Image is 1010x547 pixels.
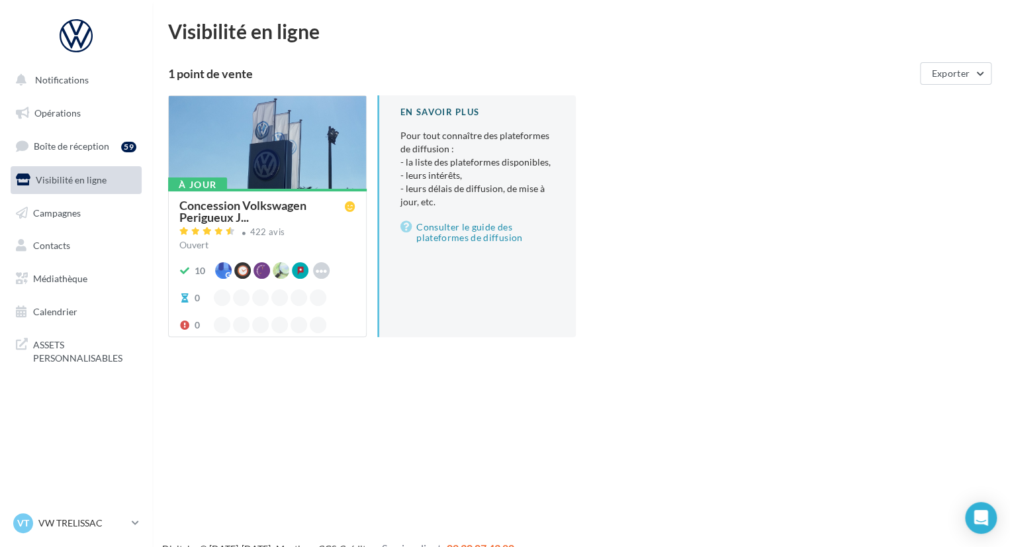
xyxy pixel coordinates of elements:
[168,177,227,192] div: À jour
[920,62,991,85] button: Exporter
[8,66,139,94] button: Notifications
[195,264,205,277] div: 10
[179,239,208,250] span: Ouvert
[121,142,136,152] div: 59
[35,74,89,85] span: Notifications
[250,228,285,236] div: 422 avis
[8,265,144,293] a: Médiathèque
[179,225,355,241] a: 422 avis
[33,306,77,317] span: Calendrier
[400,219,555,246] a: Consulter le guide des plateformes de diffusion
[36,174,107,185] span: Visibilité en ligne
[931,68,970,79] span: Exporter
[400,106,555,119] div: En savoir plus
[168,21,994,41] div: Visibilité en ligne
[8,99,144,127] a: Opérations
[33,273,87,284] span: Médiathèque
[400,129,555,209] p: Pour tout connaître des plateformes de diffusion :
[8,199,144,227] a: Campagnes
[34,107,81,119] span: Opérations
[400,156,555,169] li: - la liste des plateformes disponibles,
[8,132,144,160] a: Boîte de réception59
[8,298,144,326] a: Calendrier
[8,166,144,194] a: Visibilité en ligne
[33,240,70,251] span: Contacts
[400,169,555,182] li: - leurs intérêts,
[8,330,144,370] a: ASSETS PERSONNALISABLES
[400,182,555,209] li: - leurs délais de diffusion, de mise à jour, etc.
[33,336,136,364] span: ASSETS PERSONNALISABLES
[195,319,200,332] div: 0
[38,517,126,530] p: VW TRELISSAC
[179,199,345,223] span: Concession Volkswagen Perigueux J...
[11,511,142,536] a: VT VW TRELISSAC
[965,502,997,534] div: Open Intercom Messenger
[17,517,29,530] span: VT
[8,232,144,260] a: Contacts
[34,140,109,152] span: Boîte de réception
[168,68,915,79] div: 1 point de vente
[195,291,200,305] div: 0
[33,207,81,218] span: Campagnes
